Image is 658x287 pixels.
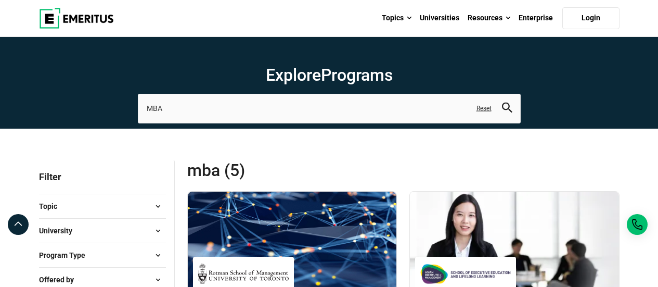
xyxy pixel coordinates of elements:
[187,160,404,181] span: MBA (5)
[39,247,166,263] button: Program Type
[138,65,521,85] h1: Explore
[39,201,66,212] span: Topic
[420,262,511,285] img: The Asian Institute of Management
[39,274,82,285] span: Offered by
[39,160,166,194] p: Filter
[138,94,521,123] input: search-page
[502,105,512,115] a: search
[39,223,166,239] button: University
[562,7,620,29] a: Login
[39,198,166,214] button: Topic
[39,225,81,236] span: University
[476,104,492,113] a: Reset search
[39,249,94,261] span: Program Type
[321,65,393,85] span: Programs
[502,103,512,115] button: search
[198,262,289,285] img: Rotman School of Management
